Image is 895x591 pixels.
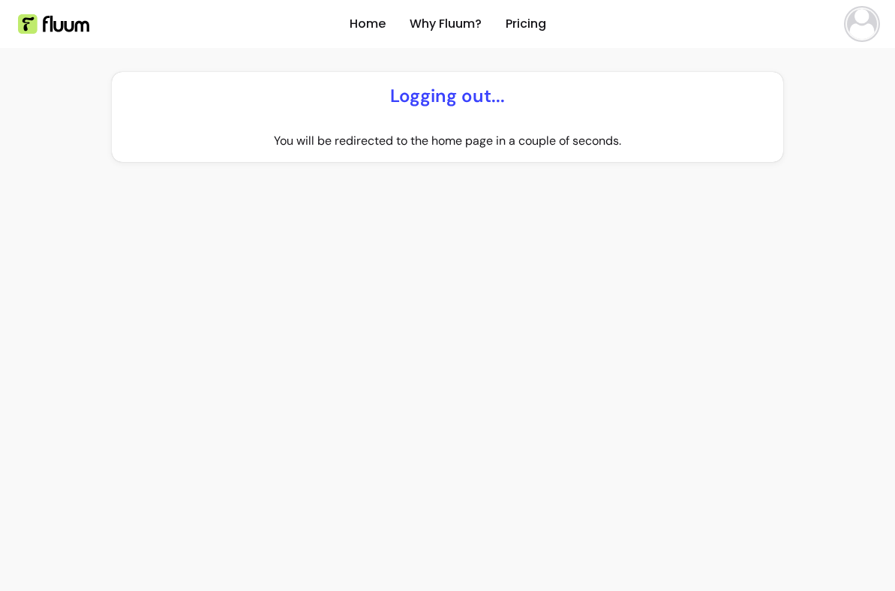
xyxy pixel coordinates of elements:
[506,15,546,33] a: Pricing
[390,84,505,108] p: Logging out...
[350,15,386,33] a: Home
[841,9,877,39] button: avatar
[847,9,877,39] img: avatar
[274,132,621,150] p: You will be redirected to the home page in a couple of seconds.
[18,14,89,34] img: Fluum Logo
[410,15,482,33] a: Why Fluum?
